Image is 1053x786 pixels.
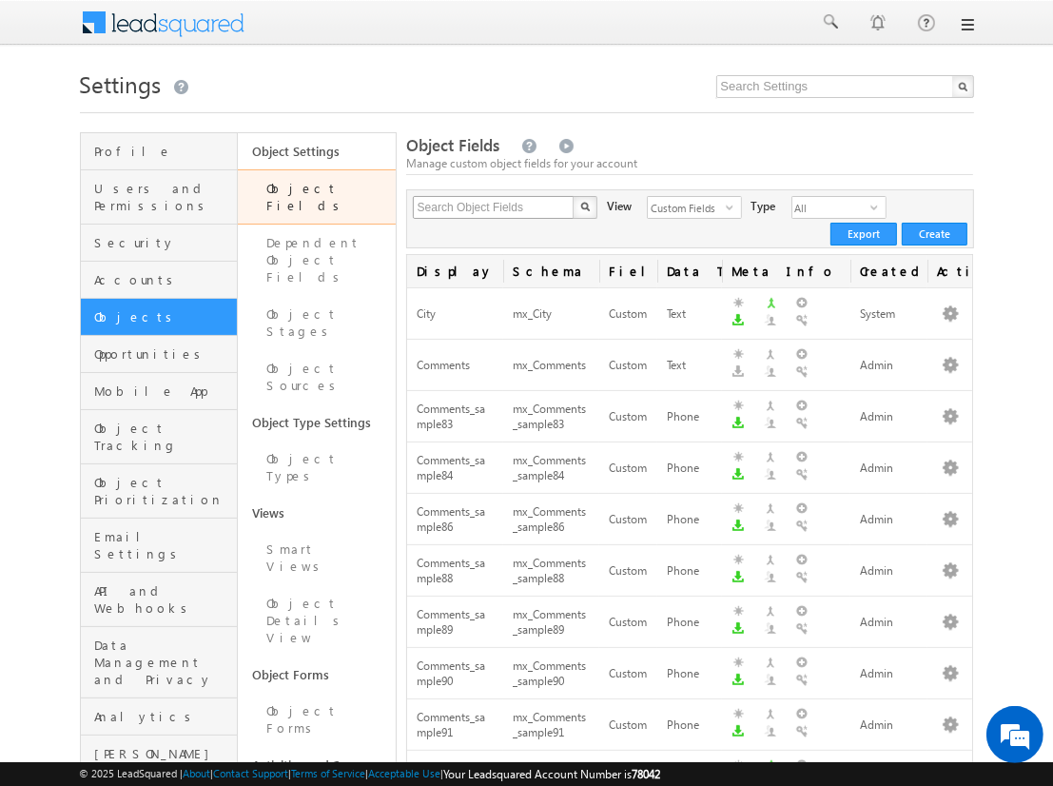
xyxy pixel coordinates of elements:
[444,767,661,781] span: Your Leadsquared Account Number is
[80,765,661,783] span: © 2025 LeadSquared | | | | |
[667,664,712,684] div: Phone
[81,573,238,627] a: API and Webhooks
[238,441,396,495] a: Object Types
[406,134,499,156] span: Object Fields
[95,637,233,688] span: Data Management and Privacy
[513,708,590,744] div: mx_Comments_sample91
[667,561,712,581] div: Phone
[259,586,345,612] em: Start Chat
[860,305,918,324] div: System
[238,225,396,296] a: Dependent Object Fields
[238,404,396,441] a: Object Type Settings
[417,658,485,689] span: Comments_sample90
[81,170,238,225] a: Users and Permissions
[81,336,238,373] a: Opportunities
[513,356,590,376] div: mx_Comments
[860,561,918,581] div: Admin
[95,420,233,454] span: Object Tracking
[599,255,657,287] span: Field Type
[609,561,648,581] div: Custom
[417,306,436,321] span: City
[417,453,485,483] span: Comments_sample84
[81,519,238,573] a: Email Settings
[95,345,233,363] span: Opportunities
[25,176,347,570] textarea: Type your message and hit 'Enter'
[830,223,897,246] button: Export
[716,75,974,98] input: Search Settings
[238,747,396,783] a: Activities and Scores
[513,657,590,693] div: mx_Comments_sample90
[792,197,870,218] span: All
[513,554,590,590] div: mx_Comments_sample88
[657,255,722,287] span: Data Type
[667,716,712,736] div: Phone
[238,133,396,169] a: Object Settings
[95,745,233,762] span: [PERSON_NAME]
[860,716,918,736] div: Admin
[860,356,918,376] div: Admin
[81,133,238,170] a: Profile
[726,202,741,213] span: select
[95,143,233,160] span: Profile
[238,495,396,531] a: Views
[238,657,396,693] a: Object Forms
[214,767,289,779] a: Contact Support
[860,664,918,684] div: Admin
[406,155,974,172] div: Manage custom object fields for your account
[95,271,233,288] span: Accounts
[850,255,927,287] span: Created By
[751,196,776,215] div: Type
[184,767,211,779] a: About
[667,510,712,530] div: Phone
[32,100,80,125] img: d_60004797649_company_0_60004797649
[633,767,661,781] span: 78042
[417,556,485,586] span: Comments_sample88
[95,383,233,400] span: Mobile App
[513,400,590,436] div: mx_Comments_sample83
[667,613,712,633] div: Phone
[607,196,632,215] div: View
[238,693,396,747] a: Object Forms
[503,255,599,287] span: Schema Name
[81,698,238,736] a: Analytics
[417,710,485,740] span: Comments_sample91
[860,613,918,633] div: Admin
[860,407,918,427] div: Admin
[927,255,972,287] span: Actions
[81,373,238,410] a: Mobile App
[609,613,648,633] div: Custom
[667,459,712,479] div: Phone
[513,451,590,487] div: mx_Comments_sample84
[95,308,233,325] span: Objects
[99,100,320,125] div: Chat with us now
[609,510,648,530] div: Custom
[81,627,238,698] a: Data Management and Privacy
[609,716,648,736] div: Custom
[860,459,918,479] div: Admin
[95,708,233,725] span: Analytics
[81,736,238,773] a: [PERSON_NAME]
[238,296,396,350] a: Object Stages
[609,459,648,479] div: Custom
[513,605,590,641] div: mx_Comments_sample89
[648,197,726,218] span: Custom Fields
[95,180,233,214] span: Users and Permissions
[95,582,233,617] span: API and Webhooks
[580,202,590,211] img: Search
[81,464,238,519] a: Object Prioritization
[417,504,485,535] span: Comments_sample86
[609,407,648,427] div: Custom
[238,350,396,404] a: Object Sources
[81,225,238,262] a: Security
[81,410,238,464] a: Object Tracking
[667,407,712,427] div: Phone
[81,262,238,299] a: Accounts
[609,356,648,376] div: Custom
[667,305,712,324] div: Text
[417,402,485,432] span: Comments_sample83
[312,10,358,55] div: Minimize live chat window
[369,767,441,779] a: Acceptable Use
[609,305,648,324] div: Custom
[292,767,366,779] a: Terms of Service
[513,502,590,539] div: mx_Comments_sample86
